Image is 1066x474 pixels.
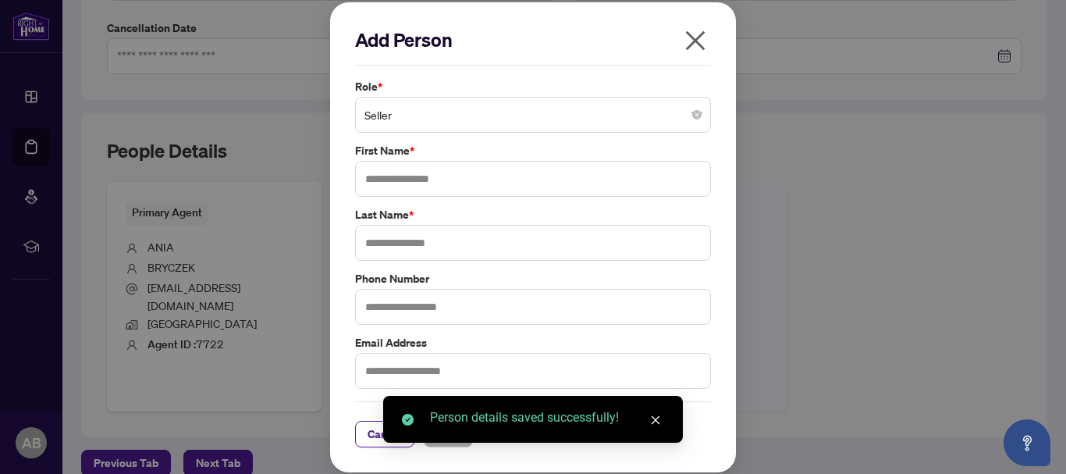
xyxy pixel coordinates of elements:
[355,142,711,159] label: First Name
[355,78,711,95] label: Role
[430,408,664,427] div: Person details saved successfully!
[355,333,711,351] label: Email Address
[368,421,402,446] span: Cancel
[692,110,702,119] span: close-circle
[364,100,702,130] span: Seller
[683,28,708,53] span: close
[355,269,711,287] label: Phone Number
[1004,419,1050,466] button: Open asap
[355,27,711,52] h2: Add Person
[647,412,664,429] a: Close
[402,414,414,426] span: check-circle
[355,420,414,447] button: Cancel
[355,206,711,223] label: Last Name
[650,415,661,426] span: close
